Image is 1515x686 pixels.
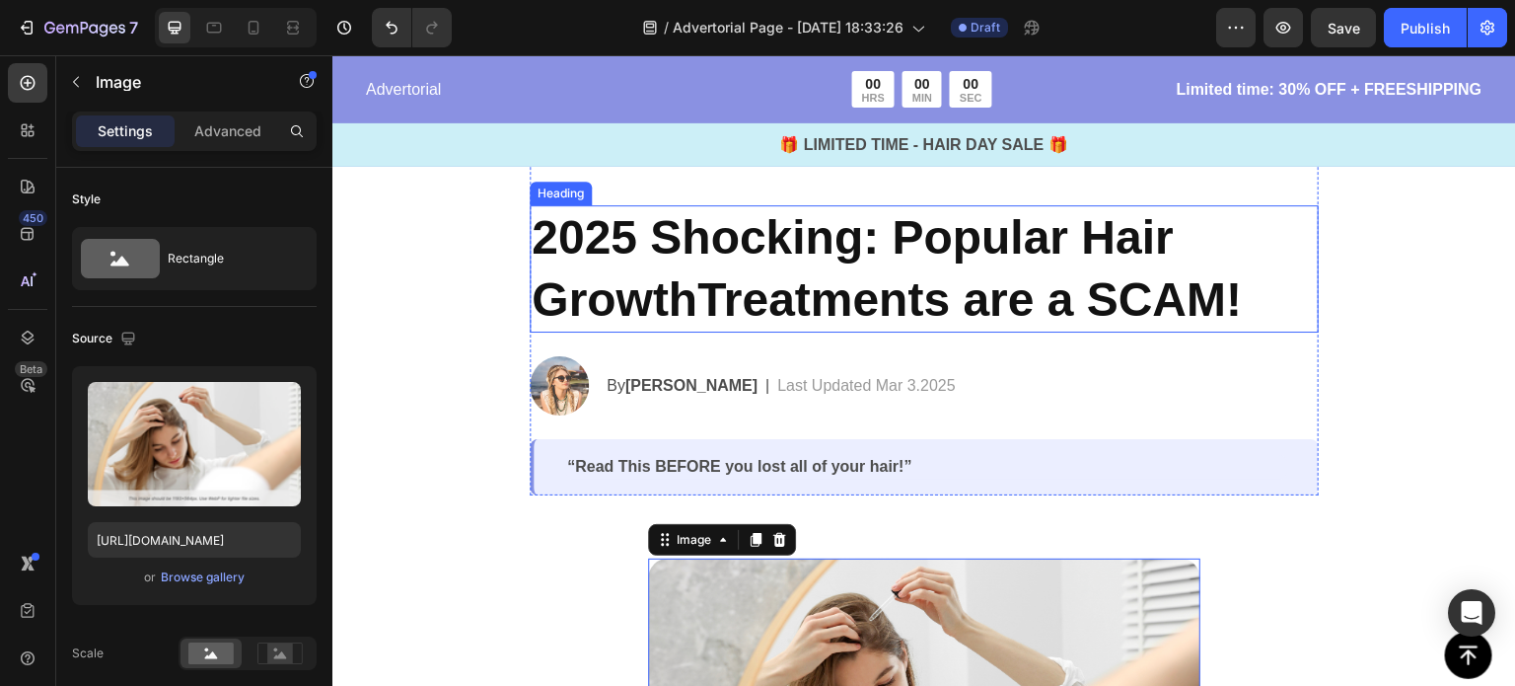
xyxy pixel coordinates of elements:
input: https://example.com/image.jpg [88,522,301,558]
div: Publish [1401,18,1450,38]
span: Advertorial Page - [DATE] 18:33:26 [673,20,903,36]
div: Beta [15,361,47,377]
div: Open Intercom Messenger [1448,589,1495,637]
span: Save [1328,20,1360,37]
p: Last Updated Mar 3.2025 [445,319,623,343]
p: | [433,319,437,343]
span: or [144,566,156,589]
div: Image [340,476,383,494]
span: Draft [971,21,1000,35]
p: 7 [129,16,138,39]
button: Browse gallery [160,568,246,587]
div: Style [72,192,101,206]
div: 450 [19,210,47,226]
span: / [664,20,669,36]
button: Publish [1384,8,1467,47]
div: Undo/Redo [372,8,452,47]
p: Settings [98,123,153,139]
div: Scale [72,647,104,660]
button: 7 [8,8,147,47]
div: Rectangle [168,236,288,281]
iframe: Design area [332,55,1515,686]
p: “Read This BEFORE you lost all of your hair!” [235,402,953,422]
div: Browse gallery [161,569,245,586]
img: preview-image [88,382,301,506]
button: Save [1311,8,1376,47]
p: Advanced [194,123,261,139]
div: Source [72,327,140,351]
p: Image [96,73,263,91]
